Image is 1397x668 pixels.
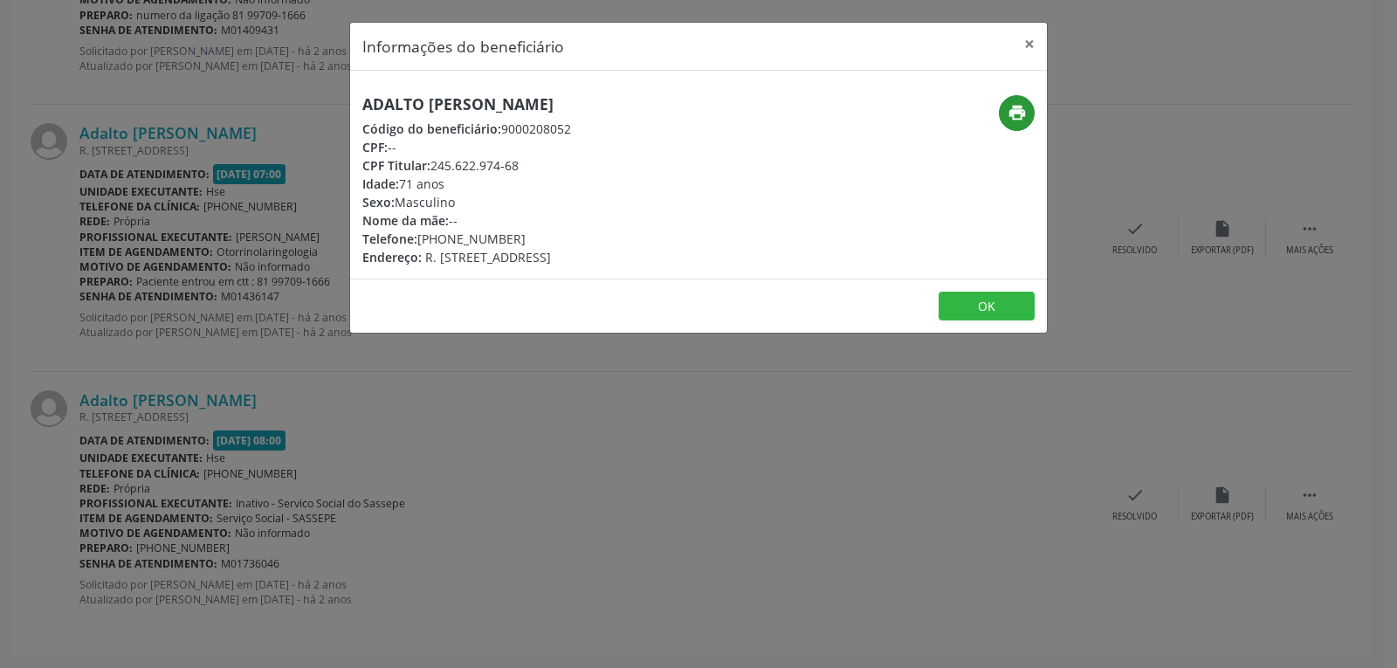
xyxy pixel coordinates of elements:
[362,176,399,192] span: Idade:
[362,193,571,211] div: Masculino
[362,194,395,210] span: Sexo:
[362,121,501,137] span: Código do beneficiário:
[939,292,1035,321] button: OK
[362,139,388,155] span: CPF:
[362,175,571,193] div: 71 anos
[362,35,564,58] h5: Informações do beneficiário
[362,230,571,248] div: [PHONE_NUMBER]
[425,249,551,265] span: R. [STREET_ADDRESS]
[362,138,571,156] div: --
[362,231,417,247] span: Telefone:
[362,157,430,174] span: CPF Titular:
[362,120,571,138] div: 9000208052
[362,212,449,229] span: Nome da mãe:
[1012,23,1047,65] button: Close
[362,211,571,230] div: --
[999,95,1035,131] button: print
[362,156,571,175] div: 245.622.974-68
[362,249,422,265] span: Endereço:
[1008,103,1027,122] i: print
[362,95,571,114] h5: Adalto [PERSON_NAME]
